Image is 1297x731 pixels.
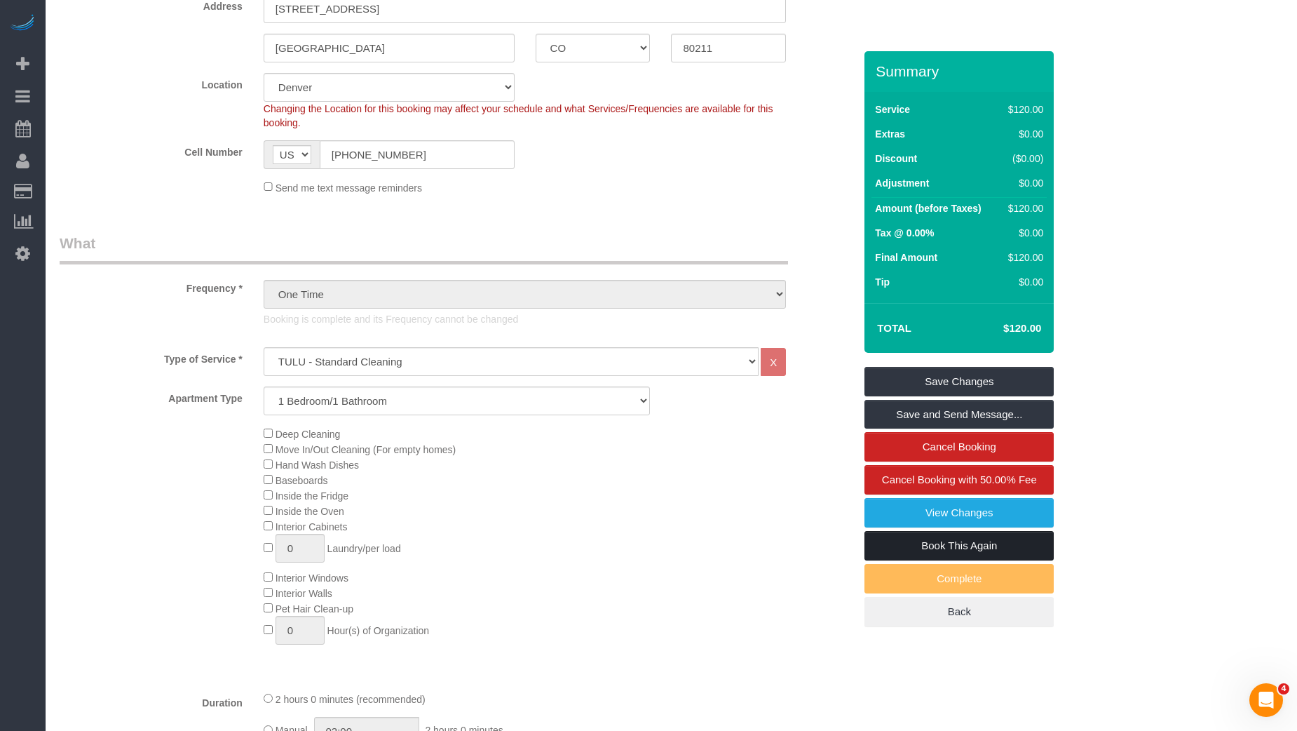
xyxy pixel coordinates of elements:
div: $0.00 [1003,127,1043,141]
div: $120.00 [1003,250,1043,264]
span: Hand Wash Dishes [276,460,359,471]
span: Interior Walls [276,588,332,599]
span: Inside the Fridge [276,490,348,502]
div: $120.00 [1003,201,1043,215]
input: Zip Code [671,34,786,62]
div: $120.00 [1003,102,1043,116]
label: Extras [875,127,905,141]
label: Location [49,73,253,92]
label: Apartment Type [49,387,253,405]
span: Baseboards [276,475,328,486]
a: Save and Send Message... [864,400,1054,429]
span: Interior Cabinets [276,521,348,532]
span: Deep Cleaning [276,429,341,440]
div: $0.00 [1003,226,1043,240]
span: Hour(s) of Organization [327,625,430,636]
div: $0.00 [1003,176,1043,190]
a: Back [864,597,1054,626]
a: Cancel Booking with 50.00% Fee [864,465,1054,495]
a: Save Changes [864,367,1054,396]
span: Send me text message reminders [276,182,422,193]
label: Service [875,102,910,116]
div: $0.00 [1003,275,1043,289]
iframe: Intercom live chat [1249,683,1283,717]
span: Laundry/per load [327,543,401,554]
label: Amount (before Taxes) [875,201,981,215]
input: City [264,34,515,62]
label: Type of Service * [49,347,253,366]
img: Automaid Logo [8,14,36,34]
label: Frequency * [49,276,253,295]
label: Cell Number [49,140,253,159]
strong: Total [877,322,911,334]
span: Pet Hair Clean-up [276,603,353,615]
span: Interior Windows [276,572,348,584]
span: Cancel Booking with 50.00% Fee [882,474,1037,485]
a: Cancel Booking [864,432,1054,462]
a: View Changes [864,498,1054,528]
label: Adjustment [875,176,929,190]
a: Book This Again [864,531,1054,561]
div: ($0.00) [1003,152,1043,166]
span: 4 [1278,683,1289,695]
span: Inside the Oven [276,506,344,517]
span: Move In/Out Cleaning (For empty homes) [276,444,456,455]
label: Duration [49,691,253,710]
h3: Summary [876,63,1047,79]
input: Cell Number [320,140,515,169]
label: Discount [875,152,917,166]
legend: What [60,233,788,264]
span: Changing the Location for this booking may affect your schedule and what Services/Frequencies are... [264,103,773,128]
span: 2 hours 0 minutes (recommended) [276,694,426,705]
label: Tax @ 0.00% [875,226,934,240]
p: Booking is complete and its Frequency cannot be changed [264,312,787,326]
label: Final Amount [875,250,937,264]
label: Tip [875,275,890,289]
h4: $120.00 [961,323,1041,335]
